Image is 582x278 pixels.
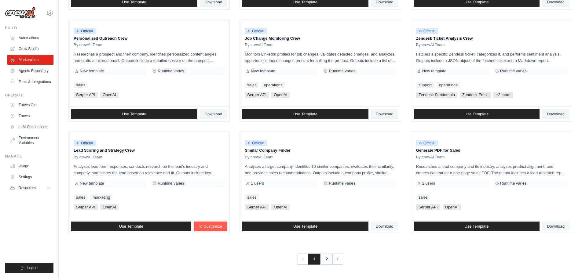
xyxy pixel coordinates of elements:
[464,112,489,117] span: Use Template
[422,181,435,186] span: 2 users
[245,28,267,34] span: Official
[416,51,567,64] p: Fetches a specific Zendesk ticket, categorizes it, and performs sentiment analysis. Outputs inclu...
[74,204,98,210] span: Serper API
[90,194,112,200] a: marketing
[245,82,259,88] a: sales
[437,82,460,88] a: operations
[547,224,565,229] span: Download
[74,28,96,34] span: Official
[251,181,264,186] span: 1 users
[7,161,53,171] a: Usage
[416,42,445,47] span: By crewAI Team
[320,254,333,265] a: 2
[71,222,191,231] a: Use Template
[298,254,343,265] nav: Pagination
[74,35,225,42] p: Personalized Outreach Crew
[245,140,267,146] span: Official
[74,163,225,176] p: Analyzes lead form responses, conducts research on the lead's industry and company, and scores th...
[245,35,396,42] p: Job Change Monitoring Crew
[493,92,513,98] span: +2 more
[245,51,396,64] p: Monitors LinkedIn profiles for job changes, validates detected changes, and analyzes opportunitie...
[7,44,53,54] a: Crew Studio
[245,194,259,200] a: sales
[464,224,489,229] span: Use Template
[416,147,567,153] p: Generate PDF for Sales
[293,112,317,117] span: Use Template
[414,222,540,231] a: Use Template
[245,92,269,98] span: Serper API
[7,183,53,193] button: Resources
[194,222,227,231] a: Customize
[80,181,104,186] span: New template
[7,33,53,43] a: Automations
[158,69,184,74] span: Runtime varies
[242,222,368,231] a: Use Template
[71,109,197,119] a: Use Template
[7,133,53,148] a: Environment Variables
[251,69,275,74] span: New template
[416,155,445,160] span: By crewAI Team
[203,224,222,229] span: Customize
[74,51,225,64] p: Researches a prospect and their company, identifies personalized content angles, and crafts a tai...
[74,82,88,88] a: sales
[500,69,527,74] span: Runtime varies
[416,28,438,34] span: Official
[416,163,567,176] p: Researches a lead company and its industry, analyzes product alignment, and creates content for a...
[122,112,146,117] span: Use Template
[119,224,143,229] span: Use Template
[416,140,438,146] span: Official
[7,111,53,121] a: Traces
[242,109,368,119] a: Use Template
[74,155,102,160] span: By crewAI Team
[158,181,184,186] span: Runtime varies
[5,93,53,98] div: Operate
[542,222,569,231] a: Download
[245,163,396,176] p: Analyzes a target company, identifies 10 similar companies, evaluates their similarity, and provi...
[74,42,102,47] span: By crewAI Team
[7,122,53,132] a: LLM Connections
[293,224,317,229] span: Use Template
[416,194,430,200] a: sales
[547,112,565,117] span: Download
[443,204,461,210] span: OpenAI
[271,92,290,98] span: OpenAI
[329,69,355,74] span: Runtime varies
[245,147,396,153] p: Similar Company Finder
[542,109,569,119] a: Download
[100,92,119,98] span: OpenAI
[245,42,273,47] span: By crewAI Team
[271,204,290,210] span: OpenAI
[422,69,446,74] span: New template
[7,100,53,110] a: Traces Old
[371,222,398,231] a: Download
[414,109,540,119] a: Use Template
[7,66,53,76] a: Agents Repository
[416,35,567,42] p: Zendesk Ticket Analysis Crew
[80,69,104,74] span: New template
[308,254,320,265] span: 1
[100,204,119,210] span: OpenAI
[19,186,36,190] span: Resources
[371,109,398,119] a: Download
[416,204,440,210] span: Serper API
[74,147,225,153] p: Lead Scoring and Strategy Crew
[200,109,227,119] a: Download
[416,92,457,98] span: Zendesk Subdomain
[376,112,393,117] span: Download
[5,26,53,31] div: Build
[460,92,491,98] span: Zendesk Email
[27,265,38,270] span: Logout
[7,172,53,182] a: Settings
[329,181,355,186] span: Runtime varies
[205,112,222,117] span: Download
[7,55,53,65] a: Marketplace
[245,155,273,160] span: By crewAI Team
[376,224,393,229] span: Download
[500,181,527,186] span: Runtime varies
[262,82,285,88] a: operations
[5,263,53,273] button: Logout
[7,77,53,87] a: Tools & Integrations
[245,204,269,210] span: Serper API
[74,140,96,146] span: Official
[5,7,35,19] img: Logo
